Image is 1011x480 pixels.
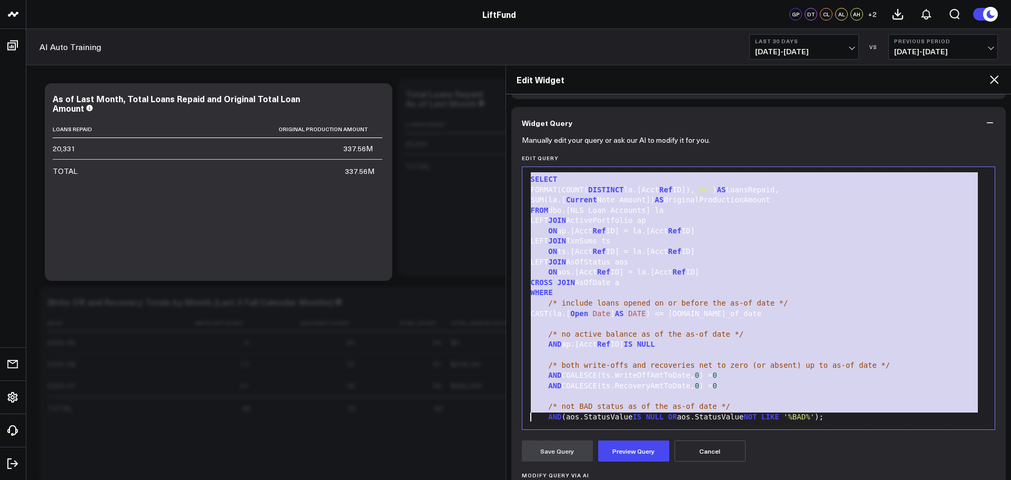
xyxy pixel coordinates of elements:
[343,143,373,154] div: 337.56M
[47,359,75,369] div: 2025-08
[528,185,990,195] div: FORMAT(COUNT( la.[Acct ID]), ) LoansRepaid,
[755,38,853,44] b: Last 30 Days
[39,41,101,53] a: AI Auto Training
[717,185,726,194] span: AS
[346,337,354,348] div: 20
[522,119,572,127] span: Widget Query
[548,237,566,245] span: JOIN
[242,403,250,414] div: 38
[405,116,556,133] th: Loans Repaid
[784,413,815,421] span: '%BAD%'
[47,403,72,414] div: TOTAL
[528,226,990,237] div: ap.[Acct ID] = la.[Acct ID]
[548,371,561,379] span: AND
[511,107,1006,139] button: Widget Query
[668,227,681,235] span: Ref
[637,340,655,348] span: NULL
[47,315,153,332] th: As Of
[593,227,606,235] span: Ref
[531,278,553,287] span: CROSS
[749,34,859,60] button: Last 30 Days[DATE]-[DATE]
[482,8,516,20] a: LiftFund
[240,359,249,369] div: 17
[528,236,990,247] div: LEFT TxnSums ts
[528,412,990,423] div: (aos.StatusValue aos.StatusValue );
[659,185,672,194] span: Ref
[868,11,877,18] span: + 2
[451,380,482,391] div: $362,043
[864,44,883,50] div: VS
[548,340,561,348] span: AND
[517,74,988,85] h2: Edit Widget
[348,403,356,414] div: 52
[531,288,553,297] span: WHERE
[258,315,364,332] th: Recovery Count
[789,8,802,21] div: GP
[695,371,699,379] span: 0
[531,206,549,214] span: FROM
[451,337,459,348] div: $0
[615,309,624,318] span: AS
[888,34,998,60] button: Previous Period[DATE]-[DATE]
[346,359,354,369] div: 14
[531,175,558,183] span: SELECT
[712,381,717,390] span: 0
[405,139,428,149] div: 20,331
[835,8,848,21] div: AL
[47,337,75,348] div: 2025-09
[433,337,441,348] div: 20
[668,247,681,256] span: Ref
[528,339,990,350] div: ap.[Acct ID]
[557,278,575,287] span: JOIN
[548,268,557,276] span: ON
[672,268,686,276] span: Ref
[597,268,610,276] span: Ref
[47,296,333,308] div: Write Off and Recovery Totals by Month (Last 3 Full Calendar Months)
[866,8,878,21] button: +2
[528,247,990,257] div: ts.[Acct ID] = la.[Acct ID]
[53,121,158,138] th: Loans Repaid
[570,309,588,318] span: Open
[528,309,990,319] div: CAST(la.[ ] ) <= [DOMAIN_NAME]_of_date
[805,8,817,21] div: DT
[528,215,990,226] div: LEFT ActivePortfolio ap
[755,47,853,56] span: [DATE] - [DATE]
[761,413,779,421] span: LIKE
[593,309,611,318] span: Date
[548,330,744,338] span: /* no active balance as of the as-of date */
[528,267,990,278] div: aos.[Acct ID] = la.[Acct ID]
[668,413,677,421] span: OR
[522,472,996,478] label: Modify Query via AI
[712,371,717,379] span: 0
[53,143,75,154] div: 20,331
[548,258,566,266] span: JOIN
[522,155,996,161] label: Edit Query
[598,440,669,462] button: Preview Query
[528,370,990,381] div: COALESCE(ts.WriteOffAmtToDate, ) =
[240,380,249,391] div: 21
[528,381,990,391] div: COALESCE(ts.RecoveryAmtToDate, ) =
[451,315,604,332] th: Total Charge Off Amount
[548,413,561,421] span: AND
[522,440,593,462] button: Save Query
[548,216,566,224] span: JOIN
[522,136,710,144] p: Manually edit your query or ask our AI to modify it for you.
[624,340,633,348] span: IS
[628,309,646,318] span: DATE
[364,315,450,332] th: Total Count
[655,195,664,204] span: AS
[588,185,623,194] span: DISTINCT
[548,402,730,410] span: /* not BAD status as of the as-of date */
[646,413,664,421] span: NULL
[153,315,258,332] th: Write Off Count
[433,380,441,391] div: 39
[593,247,606,256] span: Ref
[744,413,757,421] span: NOT
[528,195,990,205] div: SUM(la.[ Note Amount]) OriginalProductionAmount
[695,381,699,390] span: 0
[434,403,443,414] div: 90
[894,47,992,56] span: [DATE] - [DATE]
[548,361,890,369] span: /* both write-offs and recoveries net to zero (or absent) up to as-of date */
[548,299,788,307] span: /* include loans opened on or before the as-of date */
[405,88,483,109] div: Total Loans Repaid As of Last Month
